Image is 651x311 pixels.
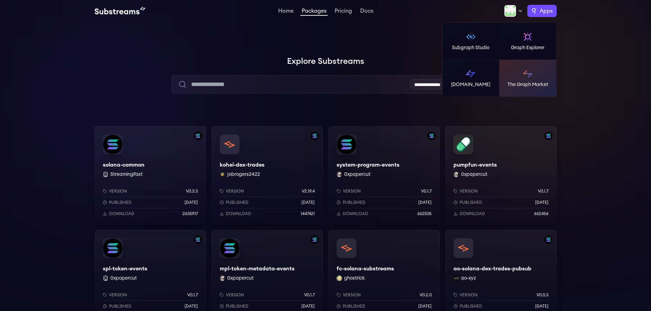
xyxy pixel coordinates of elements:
[538,188,548,194] p: v0.1.7
[226,303,248,309] p: Published
[109,303,132,309] p: Published
[311,236,319,244] img: Filter by solana network
[499,23,556,60] a: Graph Explorer
[461,171,487,178] button: 0xpapercut
[420,292,432,298] p: v0.2.0
[460,303,482,309] p: Published
[460,188,478,194] p: Version
[302,188,315,194] p: v2.19.4
[300,8,328,16] a: Packages
[182,211,198,216] p: 2635917
[460,211,485,216] p: Download
[418,200,432,205] p: [DATE]
[540,7,553,15] span: Apps
[95,126,206,225] a: Filter by solana networksolana-commonsolana-common StreamingFastVersionv0.3.3Published[DATE]Downl...
[186,188,198,194] p: v0.3.3
[109,188,127,194] p: Version
[544,236,553,244] img: Filter by solana network
[443,23,500,60] a: Subgraph Studio
[226,200,248,205] p: Published
[227,171,260,178] button: jobrogers2422
[226,211,251,216] p: Download
[343,292,361,298] p: Version
[110,171,143,178] button: StreamingFast
[418,303,432,309] p: [DATE]
[185,200,198,205] p: [DATE]
[304,292,315,298] p: v0.1.7
[465,68,476,79] img: Substreams logo
[194,132,202,140] img: Filter by solana network
[328,126,440,225] a: Filter by solana networksystem-program-eventssystem-program-events0xpapercut 0xpapercutVersionv0....
[445,126,557,225] a: Filter by solana networkpumpfun-eventspumpfun-events0xpapercut 0xpapercutVersionv0.1.7Published[D...
[522,68,533,79] img: The Graph Market logo
[185,303,198,309] p: [DATE]
[421,188,432,194] p: v0.1.7
[226,188,244,194] p: Version
[226,292,244,298] p: Version
[465,31,476,42] img: Subgraph Studio logo
[301,211,315,216] p: 1447421
[277,8,295,15] a: Home
[461,275,476,282] button: ao-xyz
[544,132,553,140] img: Filter by solana network
[452,44,489,51] p: Subgraph Studio
[535,303,548,309] p: [DATE]
[511,44,544,51] p: Graph Explorer
[534,211,548,216] p: 662456
[443,60,500,97] a: [DOMAIN_NAME]
[227,275,254,282] button: 0xpapercut
[333,8,353,15] a: Pricing
[110,275,137,282] button: 0xpapercut
[95,55,557,68] h1: Explore Substreams
[522,31,533,42] img: Graph Explorer logo
[109,211,134,216] p: Download
[343,188,361,194] p: Version
[537,292,548,298] p: v0.0.3
[460,292,478,298] p: Version
[531,8,537,14] img: The Graph logo
[504,5,516,17] img: Profile
[460,200,482,205] p: Published
[109,292,127,298] p: Version
[343,303,365,309] p: Published
[187,292,198,298] p: v0.1.7
[95,7,145,15] img: Substream's logo
[343,200,365,205] p: Published
[344,171,370,178] button: 0xpapercut
[301,200,315,205] p: [DATE]
[507,81,548,88] p: The Graph Market
[301,303,315,309] p: [DATE]
[451,81,490,88] p: [DOMAIN_NAME]
[343,211,368,216] p: Download
[194,236,202,244] img: Filter by solana network
[417,211,432,216] p: 662505
[344,275,365,282] button: ghostrick
[428,132,436,140] img: Filter by solana network
[311,132,319,140] img: Filter by solana network
[359,8,375,15] a: Docs
[212,126,323,225] a: Filter by solana networkkohei-dex-tradeskohei-dex-tradesjobrogers2422 jobrogers2422Versionv2.19.4...
[109,200,132,205] p: Published
[499,60,556,97] a: The Graph Market
[535,200,548,205] p: [DATE]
